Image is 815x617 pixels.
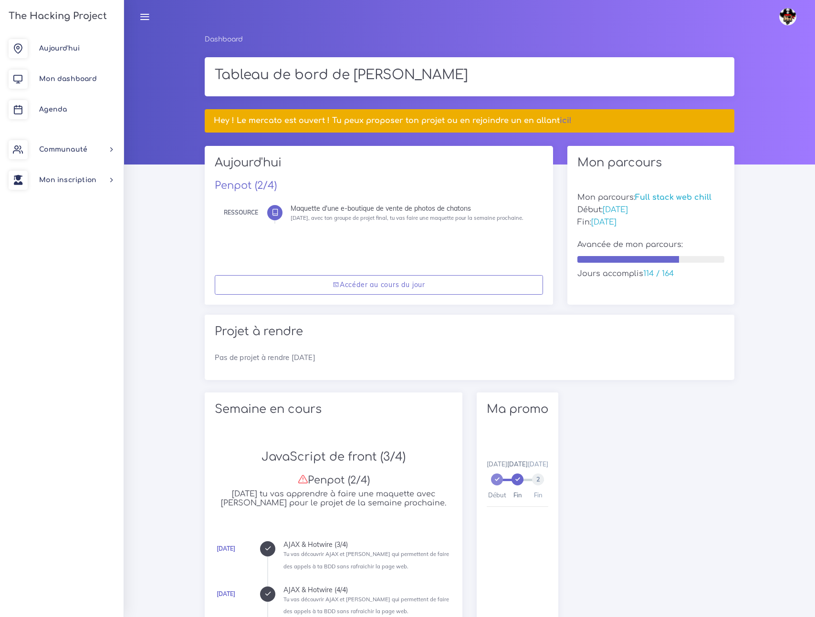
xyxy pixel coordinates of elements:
small: Tu vas découvrir AJAX et [PERSON_NAME] qui permettent de faire des appels à ta BDD sans rafraichi... [283,596,449,615]
span: 2 [532,473,544,485]
p: Pas de projet à rendre [DATE] [215,352,724,363]
span: [DATE] [603,206,628,214]
div: Ressource [224,207,258,218]
span: Fin [513,491,522,499]
span: Début [488,491,506,499]
h5: Hey ! Le mercato est ouvert ! Tu peux proposer ton projet ou en rejoindre un en allant [214,116,726,125]
h5: Avancée de mon parcours: [577,240,724,249]
h3: Penpot (2/4) [215,474,452,486]
span: 1 [512,473,523,485]
a: Accéder au cours du jour [215,275,543,295]
span: Aujourd'hui [39,45,80,52]
img: avatar [779,8,796,25]
div: AJAX & Hotwire (3/4) [283,541,452,548]
a: ici! [560,116,572,125]
span: 114 / 164 [643,269,674,278]
small: [DATE], avec ton groupe de projet final, tu vas faire une maquette pour la semaine prochaine. [291,215,523,221]
a: [DATE] [217,590,235,597]
span: Mon dashboard [39,75,97,82]
h5: Mon parcours: [577,193,724,202]
h5: Fin: [577,218,724,227]
span: 0 [491,473,503,485]
span: [DATE] [487,460,507,468]
small: Tu vas découvrir AJAX et [PERSON_NAME] qui permettent de faire des appels à ta BDD sans rafraichi... [283,551,449,569]
h5: [DATE] tu vas apprendre à faire une maquette avec [PERSON_NAME] pour le projet de la semaine proc... [215,490,452,508]
h5: Début: [577,206,724,215]
h2: JavaScript de front (3/4) [215,450,452,464]
span: Mon inscription [39,176,96,184]
a: Dashboard [205,36,243,43]
span: Full stack web chill [635,193,711,202]
h5: Jours accomplis [577,269,724,278]
h2: Projet à rendre [215,325,724,339]
span: Agenda [39,106,67,113]
h2: Mon parcours [577,156,724,170]
span: [DATE] [507,460,528,468]
a: Penpot (2/4) [215,180,277,191]
div: AJAX & Hotwire (4/4) [283,586,452,593]
h2: Ma promo [487,402,548,416]
h1: Tableau de bord de [PERSON_NAME] [215,67,724,83]
div: Maquette d'une e-boutique de vente de photos de chatons [291,205,536,212]
h2: Semaine en cours [215,402,452,416]
h3: The Hacking Project [6,11,107,21]
h2: Aujourd'hui [215,156,543,176]
i: Attention : nous n'avons pas encore reçu ton projet aujourd'hui. N'oublie pas de le soumettre en ... [298,474,308,484]
a: [DATE] [217,545,235,552]
span: Fin [534,491,543,499]
span: [DATE] [591,218,616,226]
span: [DATE] [528,460,548,468]
span: Communauté [39,146,87,153]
